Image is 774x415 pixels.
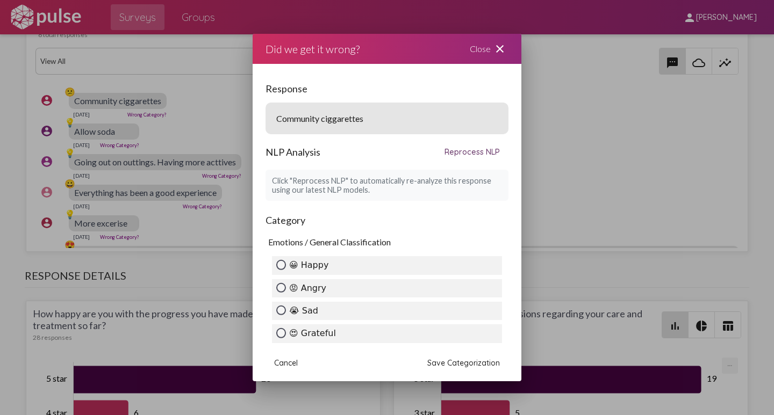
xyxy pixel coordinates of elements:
[272,279,502,297] label: 😡 Angry
[266,134,508,170] div: NLP Analysis
[266,170,508,201] div: Click "Reprocess NLP" to automatically re-analyze this response using our latest NLP models.
[276,305,286,315] input: 😭 Sad
[457,34,521,64] div: Close
[274,358,298,368] span: Cancel
[266,234,508,250] div: Emotions / General Classification
[493,42,506,55] mat-icon: close
[266,206,508,234] div: Category
[266,75,508,103] div: Response
[419,353,508,373] button: Save Categorization
[272,256,502,274] label: 😀 Happy
[272,324,502,343] label: 😍 Grateful
[276,260,286,270] input: 😀 Happy
[436,142,508,162] button: Reprocess NLP
[427,358,500,368] span: Save Categorization
[266,353,306,373] button: Cancel
[445,147,500,157] span: Reprocess NLP
[266,103,508,134] div: Community ciggarettes
[272,302,502,320] label: 😭 Sad
[266,40,360,57] div: Did we get it wrong?
[276,328,286,338] input: 😍 Grateful
[276,282,286,292] input: 😡 Angry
